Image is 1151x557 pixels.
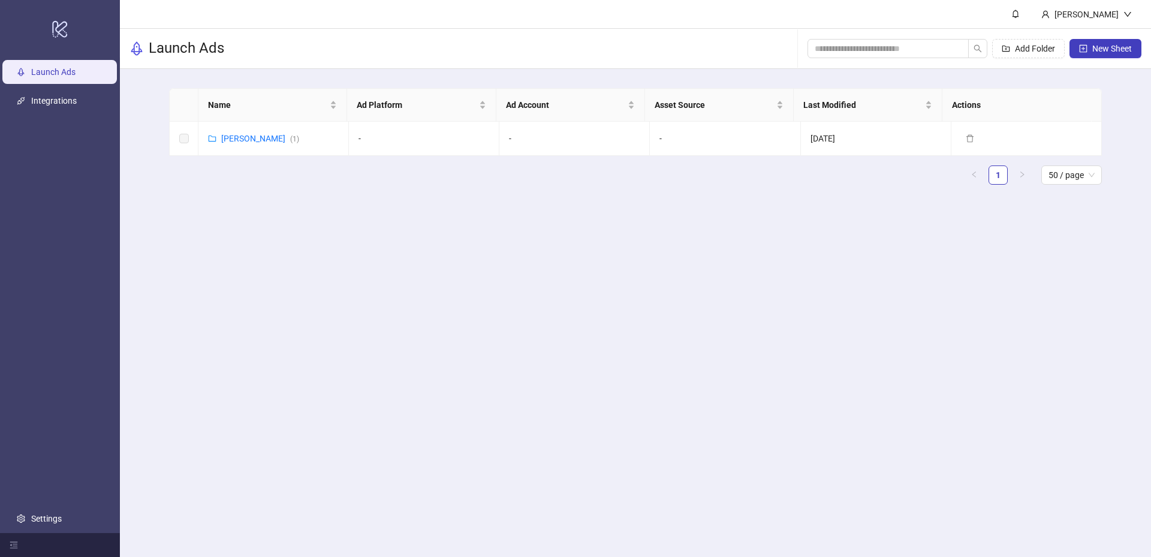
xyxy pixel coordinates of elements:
[208,98,327,112] span: Name
[1092,44,1132,53] span: New Sheet
[1015,44,1055,53] span: Add Folder
[31,67,76,77] a: Launch Ads
[794,89,942,122] th: Last Modified
[803,98,923,112] span: Last Modified
[149,39,224,58] h3: Launch Ads
[1013,165,1032,185] li: Next Page
[989,165,1008,185] li: 1
[974,44,982,53] span: search
[208,134,216,143] span: folder
[221,134,299,143] a: [PERSON_NAME](1)
[966,134,974,143] span: delete
[1079,44,1087,53] span: plus-square
[347,89,496,122] th: Ad Platform
[942,89,1091,122] th: Actions
[506,98,625,112] span: Ad Account
[1041,10,1050,19] span: user
[801,122,951,156] td: [DATE]
[1013,165,1032,185] button: right
[129,41,144,56] span: rocket
[496,89,645,122] th: Ad Account
[1123,10,1132,19] span: down
[965,165,984,185] button: left
[1002,44,1010,53] span: folder-add
[499,122,650,156] td: -
[650,122,800,156] td: -
[357,98,476,112] span: Ad Platform
[989,166,1007,184] a: 1
[349,122,499,156] td: -
[1069,39,1141,58] button: New Sheet
[992,39,1065,58] button: Add Folder
[1041,165,1102,185] div: Page Size
[655,98,774,112] span: Asset Source
[198,89,347,122] th: Name
[31,514,62,523] a: Settings
[1050,8,1123,21] div: [PERSON_NAME]
[645,89,794,122] th: Asset Source
[290,135,299,143] span: ( 1 )
[31,96,77,106] a: Integrations
[1048,166,1095,184] span: 50 / page
[10,541,18,549] span: menu-fold
[1011,10,1020,18] span: bell
[965,165,984,185] li: Previous Page
[971,171,978,178] span: left
[1019,171,1026,178] span: right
